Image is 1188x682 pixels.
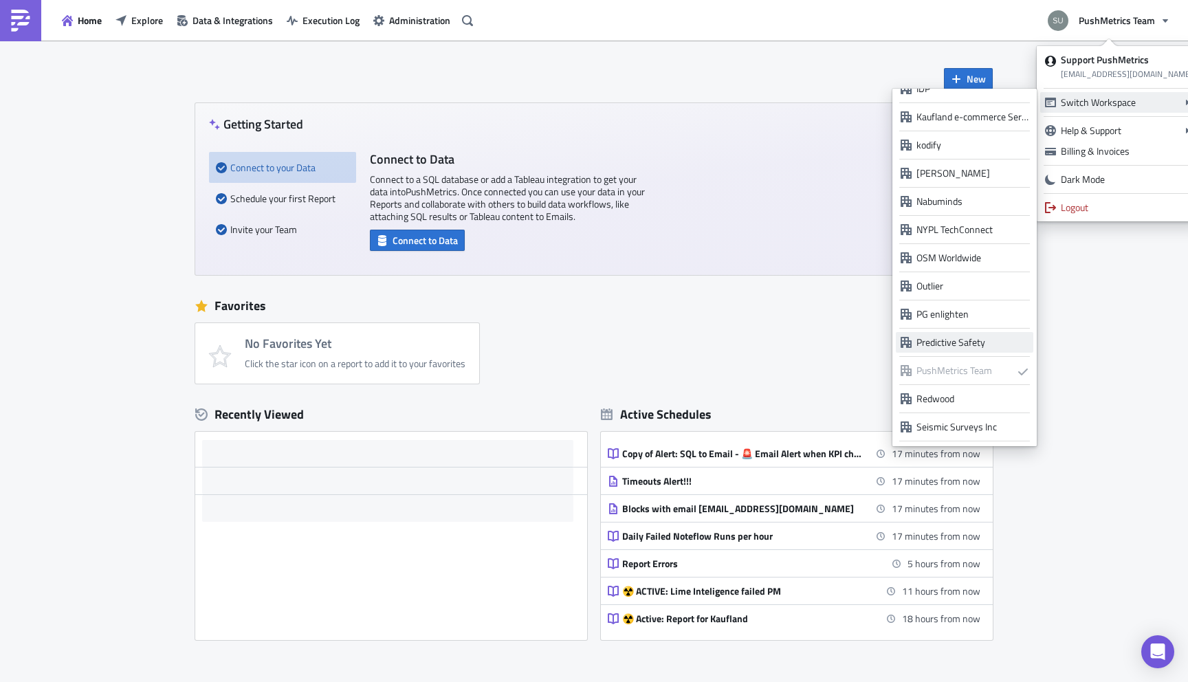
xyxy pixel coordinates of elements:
time: 2025-10-14 13:00 [892,474,980,488]
span: Home [78,13,102,27]
h4: Getting Started [209,117,303,131]
div: Active Schedules [601,406,712,422]
span: Data & Integrations [192,13,273,27]
div: Help & Support [1061,124,1177,137]
div: Daily Failed Noteflow Runs per hour [622,530,863,542]
img: Avatar [1046,9,1070,32]
div: PG enlighten [916,307,1028,321]
button: Data & Integrations [170,10,280,31]
div: Report Errors [622,558,863,570]
img: PushMetrics [10,10,32,32]
div: Invite your Team [216,214,349,245]
span: PushMetrics Team [1079,13,1155,27]
div: Copy of Alert: SQL to Email - 🚨 Email Alert when KPI changes above threshold [622,448,863,460]
div: PushMetrics Team [916,364,1013,377]
time: 2025-10-15 07:00 [902,611,980,626]
div: Open Intercom Messenger [1141,635,1174,668]
div: Outlier [916,279,1028,293]
p: Connect to a SQL database or add a Tableau integration to get your data into PushMetrics . Once c... [370,173,645,223]
h4: No Favorites Yet [245,337,465,351]
button: New [944,68,993,89]
div: Recently Viewed [195,404,587,425]
a: Daily Failed Noteflow Runs per hour17 minutes from now [608,522,980,549]
button: Explore [109,10,170,31]
div: Favorites [195,296,993,316]
time: 2025-10-15 00:00 [902,584,980,598]
div: NYPL TechConnect [916,223,1028,236]
button: Home [55,10,109,31]
a: Blocks with email [EMAIL_ADDRESS][DOMAIN_NAME]17 minutes from now [608,495,980,522]
span: New [967,71,986,86]
button: Administration [366,10,457,31]
div: [PERSON_NAME] [916,166,1028,180]
time: 2025-10-14 13:00 [892,501,980,516]
div: IDP [916,82,1028,96]
h4: Connect to Data [370,152,645,166]
div: kodify [916,138,1028,152]
time: 2025-10-14 18:00 [907,556,980,571]
button: Execution Log [280,10,366,31]
span: Explore [131,13,163,27]
div: Click the star icon on a report to add it to your favorites [245,357,465,370]
button: Connect to Data [370,230,465,251]
time: 2025-10-14 13:00 [892,529,980,543]
div: Predictive Safety [916,335,1028,349]
span: Connect to Data [393,233,458,247]
div: Connect to your Data [216,152,349,183]
div: OSM Worldwide [916,251,1028,265]
div: Schedule your first Report [216,183,349,214]
strong: Support PushMetrics [1061,52,1149,67]
a: Connect to Data [370,232,465,246]
a: Copy of Alert: SQL to Email - 🚨 Email Alert when KPI changes above threshold17 minutes from now [608,440,980,467]
a: Report Errors5 hours from now [608,550,980,577]
a: ☢️ ACTIVE: Lime Inteligence failed PM11 hours from now [608,577,980,604]
div: ☢️ ACTIVE: Lime Inteligence failed PM [622,585,863,597]
time: 2025-10-14 13:00 [892,446,980,461]
div: Seismic Surveys Inc [916,420,1028,434]
a: Timeouts Alert!!!17 minutes from now [608,467,980,494]
a: ☢️ Active: Report for Kaufland18 hours from now [608,605,980,632]
div: Blocks with email [EMAIL_ADDRESS][DOMAIN_NAME] [622,503,863,515]
div: Nabuminds [916,195,1028,208]
span: Execution Log [302,13,360,27]
div: Timeouts Alert!!! [622,475,863,487]
div: Kaufland e-commerce Services GmbH & Co. KG [916,110,1028,124]
div: Redwood [916,392,1028,406]
div: ☢️ Active: Report for Kaufland [622,613,863,625]
div: Switch Workspace [1061,96,1177,109]
button: PushMetrics Team [1039,5,1178,36]
span: Administration [389,13,450,27]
